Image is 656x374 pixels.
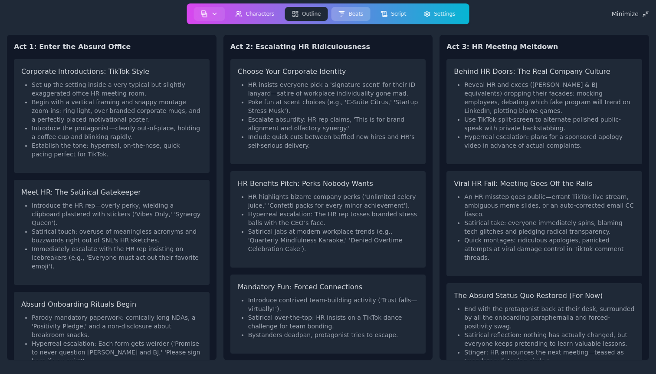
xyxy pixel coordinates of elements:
[454,66,635,77] h3: Behind HR Doors: The Real Company Culture
[464,132,635,150] li: Hyperreal escalation: plans for a sponsored apology video in advance of actual complaints.
[32,245,202,271] li: Immediately escalate with the HR rep insisting on icebreakers (e.g., 'Everyone must act out their...
[32,80,202,98] li: Set up the setting inside a very typical but slightly exaggerated office HR meeting room.
[464,192,635,218] li: An HR misstep goes public—errant TikTok live stream, ambiguous meme slides, or an auto-corrected ...
[238,282,419,292] h3: Mandatory Fun: Forced Connections
[238,179,419,189] h3: HR Benefits Pitch: Perks Nobody Wants
[464,218,635,236] li: Satirical take: everyone immediately spins, blaming tech glitches and pledging radical transparency.
[32,313,202,339] li: Parody mandatory paperwork: comically long NDAs, a 'Positivity Pledge,' and a non-disclosure abou...
[464,236,635,262] li: Quick montages: ridiculous apologies, panicked attempts at viral damage control in TikTok comment...
[248,296,419,313] li: Introduce contrived team-building activity ('Trust falls—virtually!').
[417,7,462,21] button: Settings
[238,66,419,77] h3: Choose Your Corporate Identity
[201,10,208,17] img: storyboard
[248,115,419,132] li: Escalate absurdity: HR rep claims, 'This is for brand alignment and olfactory synergy.'
[229,7,282,21] button: Characters
[227,5,283,23] a: Characters
[32,124,202,141] li: Introduce the protagonist—clearly out-of-place, holding a coffee cup and blinking rapidly.
[454,179,635,189] h3: Viral HR Fail: Meeting Goes Off the Rails
[21,299,202,310] h3: Absurd Onboarding Rituals Begin
[331,7,370,21] button: Beats
[32,201,202,227] li: Introduce the HR rep—overly perky, wielding a clipboard plastered with stickers ('Vibes Only,' 'S...
[32,98,202,124] li: Begin with a vertical framing and snappy montage zoom-ins: ring light, over-branded corporate mug...
[464,304,635,331] li: End with the protagonist back at their desk, surrounded by all the onboarding paraphernalia and f...
[32,339,202,365] li: Hyperreal escalation: Each form gets weirder ('Promise to never question [PERSON_NAME] and BJ,' '...
[612,10,649,17] div: Minimize
[464,115,635,132] li: Use TikTok split-screen to alternate polished public-speak with private backstabbing.
[21,187,202,198] h3: Meet HR: The Satirical Gatekeeper
[372,5,415,23] a: Script
[464,80,635,115] li: Reveal HR and execs ([PERSON_NAME] & BJ equivalents) dropping their facades: mocking employees, d...
[248,331,419,339] li: Bystanders deadpan, protagonist tries to escape.
[374,7,413,21] button: Script
[446,42,642,52] h2: Act 3: HR Meeting Meltdown
[14,42,210,52] h2: Act 1: Enter the Absurd Office
[285,7,328,21] button: Outline
[248,313,419,331] li: Satirical over-the-top: HR insists on a TikTok dance challenge for team bonding.
[248,227,419,253] li: Satirical jabs at modern workplace trends (e.g., 'Quarterly Mindfulness Karaoke,' ‘Denied Overtim...
[454,291,635,301] h3: The Absurd Status Quo Restored (For Now)
[464,348,635,365] li: Stinger: HR announces the next meeting—teased as 'mandatory listening circle.'
[32,141,202,159] li: Establish the tone: hyperreal, on-the-nose, quick pacing perfect for TikTok.
[230,42,426,52] h2: Act 2: Escalating HR Ridiculousness
[329,5,372,23] a: Beats
[248,80,419,98] li: HR insists everyone pick a 'signature scent' for their ID lanyard—satire of workplace individuali...
[283,5,329,23] a: Outline
[248,132,419,150] li: Include quick cuts between baffled new hires and HR’s self-serious delivery.
[248,98,419,115] li: Poke fun at scent choices (e.g., 'C-Suite Citrus,' 'Startup Stress Musk').
[248,192,419,210] li: HR highlights bizarre company perks ('Unlimited celery juice,' 'Confetti packs for every minor ac...
[415,5,464,23] a: Settings
[21,66,202,77] h3: Corporate Introductions: TikTok Style
[248,210,419,227] li: Hyperreal escalation: The HR rep tosses branded stress balls with the CEO’s face.
[464,331,635,348] li: Satirical reflection: nothing has actually changed, but everyone keeps pretending to learn valuab...
[32,227,202,245] li: Satirical touch: overuse of meaningless acronyms and buzzwords right out of SNL's HR sketches.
